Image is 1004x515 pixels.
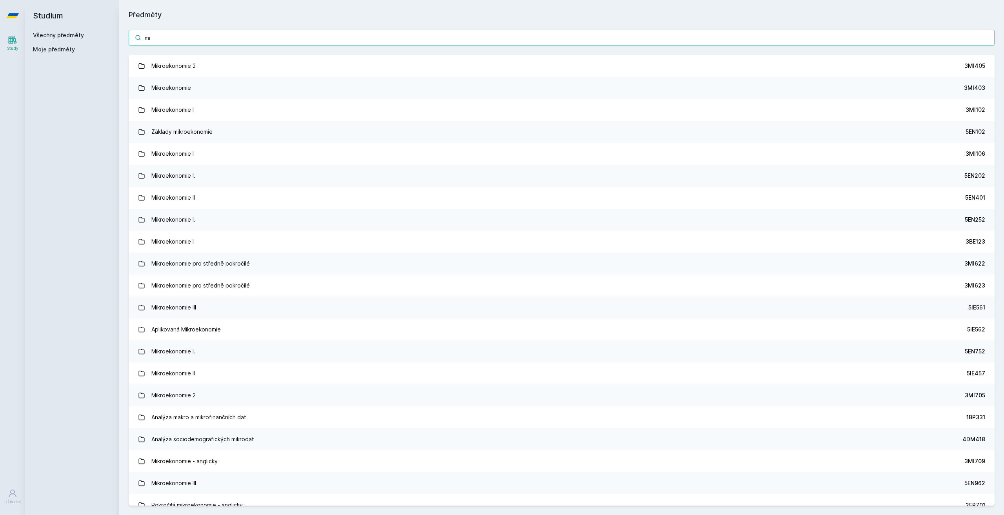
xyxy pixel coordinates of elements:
div: Mikroekonomie 2 [151,58,196,74]
a: Mikroekonomie III 5EN962 [129,472,995,494]
a: Mikroekonomie 2 3MI705 [129,384,995,406]
div: 3BE123 [966,238,985,246]
a: Study [2,31,24,55]
div: 5EN962 [964,479,985,487]
a: Základy mikroekonomie 5EN102 [129,121,995,143]
div: Aplikovaná Mikroekonomie [151,322,221,337]
a: Mikroekonomie pro středně pokročilé 3MI623 [129,275,995,297]
a: Mikroekonomie I. 5EN752 [129,340,995,362]
input: Název nebo ident předmětu… [129,30,995,45]
div: 5IE457 [967,369,985,377]
div: 3MI709 [964,457,985,465]
div: Mikroekonomie I. [151,168,195,184]
a: Analýza sociodemografických mikrodat 4DM418 [129,428,995,450]
div: Mikroekonomie I. [151,344,195,359]
div: 3MI102 [966,106,985,114]
a: Mikroekonomie III 5IE561 [129,297,995,318]
div: Analýza makro a mikrofinančních dat [151,409,246,425]
div: 5EN252 [965,216,985,224]
h1: Předměty [129,9,995,20]
div: 5IE562 [967,326,985,333]
a: Mikroekonomie I 3MI102 [129,99,995,121]
div: 3MI623 [964,282,985,289]
div: 3MI405 [964,62,985,70]
a: Mikroekonomie 3MI403 [129,77,995,99]
div: 5IE561 [968,304,985,311]
div: 3MI403 [964,84,985,92]
div: Analýza sociodemografických mikrodat [151,431,254,447]
div: Mikroekonomie III [151,475,196,491]
a: Mikroekonomie I 3MI106 [129,143,995,165]
div: Pokročilá mikroekonomie - anglicky [151,497,243,513]
a: Mikroekonomie II 5IE457 [129,362,995,384]
div: Mikroekonomie - anglicky [151,453,218,469]
a: Mikroekonomie II 5EN401 [129,187,995,209]
div: Mikroekonomie I [151,234,194,249]
div: 4DM418 [962,435,985,443]
div: 5EN202 [964,172,985,180]
a: Mikroekonomie I 3BE123 [129,231,995,253]
div: Mikroekonomie [151,80,191,96]
a: Všechny předměty [33,32,84,38]
div: 5EN752 [965,348,985,355]
div: Mikroekonomie pro středně pokročilé [151,278,250,293]
div: Mikroekonomie I [151,146,194,162]
div: Mikroekonomie 2 [151,388,196,403]
div: 5EN102 [966,128,985,136]
a: Mikroekonomie - anglicky 3MI709 [129,450,995,472]
a: Mikroekonomie pro středně pokročilé 3MI622 [129,253,995,275]
a: Aplikovaná Mikroekonomie 5IE562 [129,318,995,340]
div: Mikroekonomie I. [151,212,195,227]
div: 5EN401 [965,194,985,202]
a: Mikroekonomie 2 3MI405 [129,55,995,77]
div: Study [7,45,18,51]
span: Moje předměty [33,45,75,53]
div: 3MI622 [964,260,985,268]
div: 3MI705 [965,391,985,399]
div: Mikroekonomie I [151,102,194,118]
div: Uživatel [4,499,21,505]
div: Základy mikroekonomie [151,124,213,140]
div: 1BP331 [966,413,985,421]
div: 2ER701 [966,501,985,509]
div: Mikroekonomie III [151,300,196,315]
a: Uživatel [2,485,24,509]
a: Analýza makro a mikrofinančních dat 1BP331 [129,406,995,428]
div: 3MI106 [966,150,985,158]
div: Mikroekonomie II [151,366,195,381]
div: Mikroekonomie pro středně pokročilé [151,256,250,271]
a: Mikroekonomie I. 5EN202 [129,165,995,187]
div: Mikroekonomie II [151,190,195,206]
a: Mikroekonomie I. 5EN252 [129,209,995,231]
